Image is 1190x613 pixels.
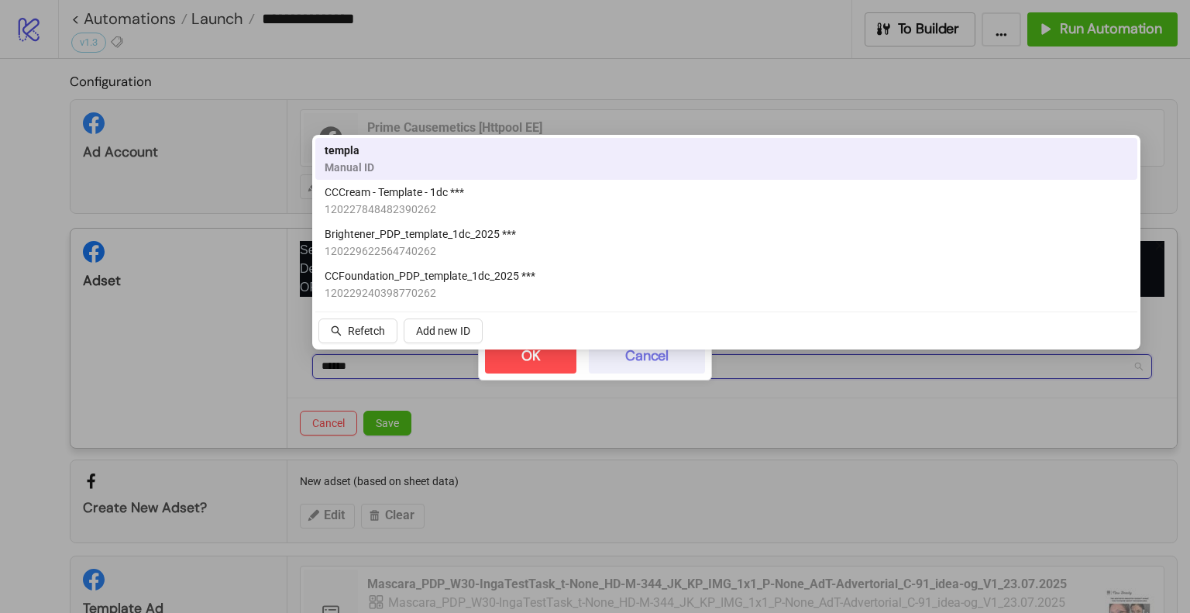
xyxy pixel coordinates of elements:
[521,347,541,365] div: OK
[325,184,464,201] span: CCCream - Template - 1dc ***
[485,339,576,374] button: OK
[325,226,516,243] span: Brightener_PDP_template_1dc_2025 ***
[315,138,1137,180] div: templa
[348,325,385,337] span: Refetch
[589,339,705,374] button: Cancel
[325,142,374,159] span: templa
[325,243,516,260] span: 120229622564740262
[416,325,470,337] span: Add new ID
[404,319,483,343] button: Add new ID
[331,325,342,336] span: search
[325,267,535,284] span: CCFoundation_PDP_template_1dc_2025 ***
[325,201,464,218] span: 120227848482390262
[325,284,535,301] span: 120229240398770262
[315,222,1137,263] div: Brightener_PDP_template_1dc_2025 ***
[315,180,1137,222] div: CCCream - Template - 1dc ***
[325,159,374,176] span: Manual ID
[318,319,397,343] button: Refetch
[315,263,1137,305] div: CCFoundation_PDP_template_1dc_2025 ***
[625,347,669,365] div: Cancel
